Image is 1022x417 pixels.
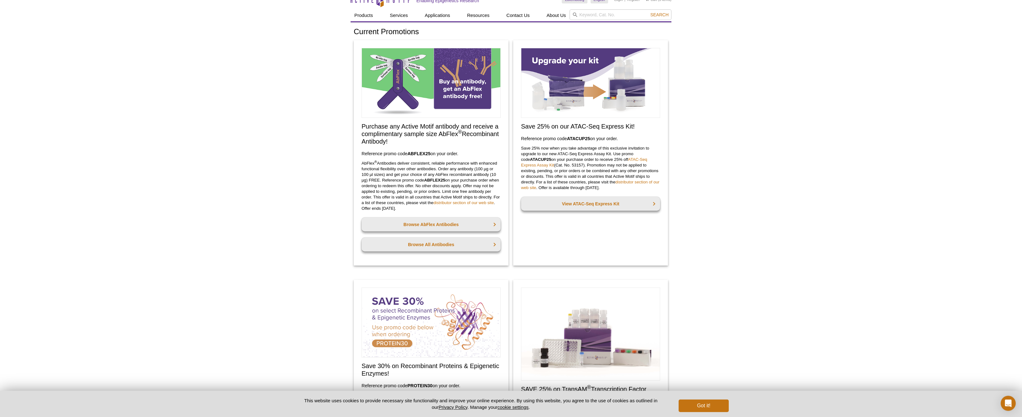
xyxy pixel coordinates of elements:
[587,384,591,390] sup: ®
[458,129,462,135] sup: ®
[1001,396,1016,411] div: Open Intercom Messenger
[521,197,660,211] a: View ATAC-Seq Express Kit
[362,48,501,118] img: Free Sample Size AbFlex Antibody
[521,180,660,190] a: distributor section of our web site
[521,385,660,400] h2: SAVE 25% on TransAM Transcription Factor Assay Kits!
[679,399,729,412] button: Got it!
[362,288,501,357] img: Save on Recombinant Proteins and Enzymes
[374,160,377,164] sup: ®
[362,238,501,251] a: Browse All Antibodies
[362,123,501,145] h2: Purchase any Active Motif antibody and receive a complimentary sample size AbFlex Recombinant Ant...
[439,404,467,410] a: Privacy Policy
[649,12,670,18] button: Search
[421,9,454,21] a: Applications
[650,12,669,17] span: Search
[362,161,501,211] p: AbFlex Antibodies deliver consistent, reliable performance with enhanced functional flexibility o...
[521,123,660,130] h2: Save 25% on our ATAC-Seq Express Kit!
[433,200,494,205] a: distributor section of our web site
[362,382,501,389] h3: Reference promo code on your order.
[521,48,660,118] img: Save on ATAC-Seq Express Assay Kit
[521,145,660,191] p: Save 25% now when you take advantage of this exclusive invitation to upgrade to our new ATAC-Seq ...
[386,9,412,21] a: Services
[362,362,501,377] h2: Save 30% on Recombinant Proteins & Epigenetic Enzymes!
[543,9,570,21] a: About Us
[407,383,432,388] strong: PROTEIN30
[293,397,668,410] p: This website uses cookies to provide necessary site functionality and improve your online experie...
[362,218,501,231] a: Browse AbFlex Antibodies
[498,404,529,410] button: cookie settings
[503,9,533,21] a: Contact Us
[530,157,551,162] strong: ATACUP25
[521,135,660,142] h3: Reference promo code on your order.
[463,9,493,21] a: Resources
[362,150,501,157] h3: Reference promo code on your order.
[570,9,671,20] input: Keyword, Cat. No.
[407,151,430,156] strong: ABFLEX25
[521,288,660,381] img: Save on TransAM
[424,178,445,182] strong: ABFLEX25
[354,28,668,37] h1: Current Promotions
[351,9,377,21] a: Products
[567,136,590,141] strong: ATACUP25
